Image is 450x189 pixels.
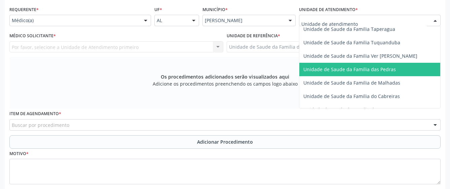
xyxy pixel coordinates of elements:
[154,4,162,15] label: UF
[157,17,186,24] span: AL
[153,80,298,87] span: Adicione os procedimentos preenchendo os campos logo abaixo
[303,26,395,32] span: Unidade de Saude da Familia Taperagua
[197,138,253,145] span: Adicionar Procedimento
[9,109,61,119] label: Item de agendamento
[303,93,400,99] span: Unidade de Saude da Familia do Cabreiras
[303,39,400,46] span: Unidade de Saude da Familia Tuquanduba
[205,17,282,24] span: [PERSON_NAME]
[9,135,441,149] button: Adicionar Procedimento
[303,106,416,113] span: Unidade de Saude da Familia do [PERSON_NAME]
[227,31,280,41] label: Unidade de referência
[303,53,417,59] span: Unidade de Saude da Familia Ver [PERSON_NAME]
[301,17,427,31] input: Unidade de atendimento
[9,31,56,41] label: Médico Solicitante
[161,73,289,80] span: Os procedimentos adicionados serão visualizados aqui
[299,4,358,15] label: Unidade de atendimento
[202,4,228,15] label: Município
[303,66,396,73] span: Unidade de Saude da Familia das Pedras
[9,149,29,159] label: Motivo
[303,80,400,86] span: Unidade de Saude da Familia de Malhadas
[12,122,69,129] span: Buscar por procedimento
[12,17,137,24] span: Médico(a)
[9,4,39,15] label: Requerente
